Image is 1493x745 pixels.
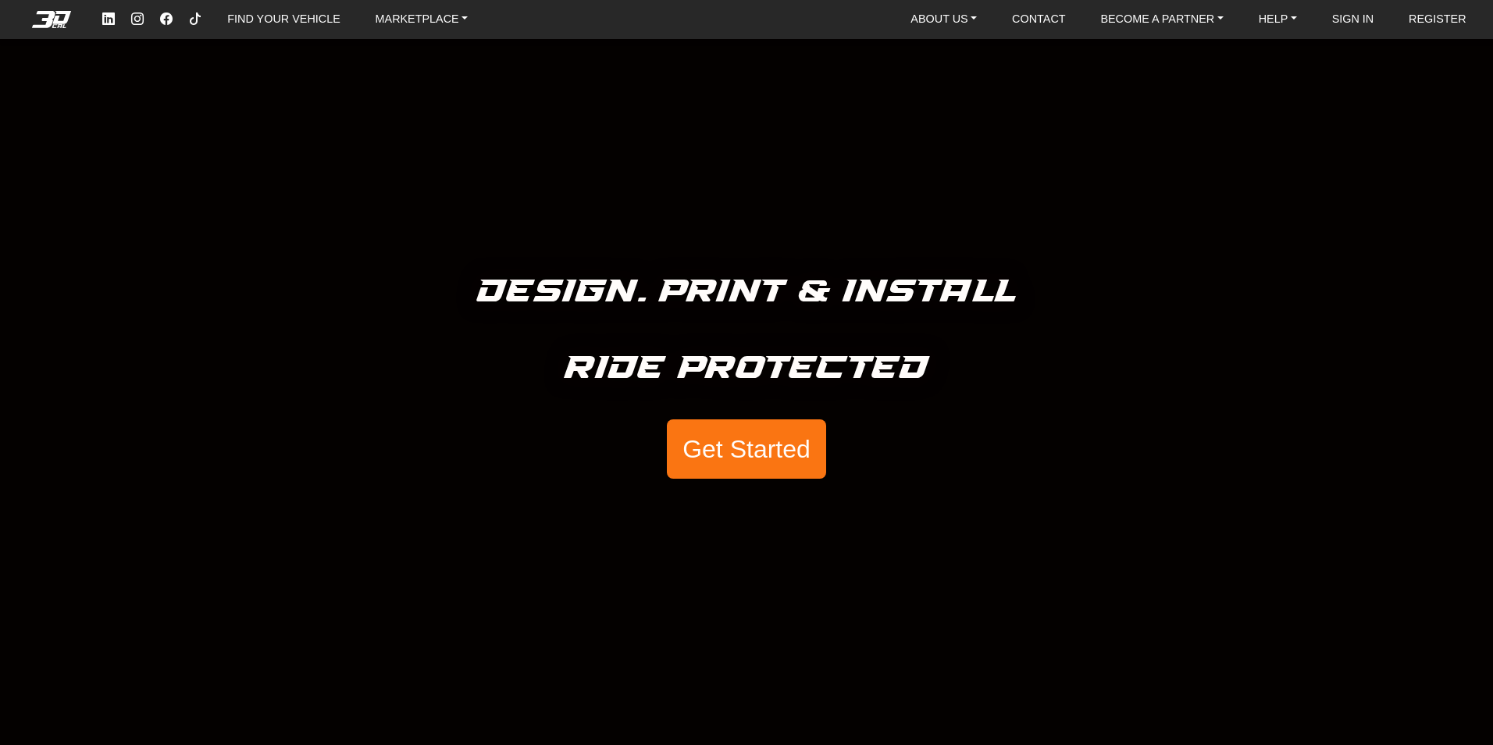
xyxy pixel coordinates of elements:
button: Get Started [667,419,826,479]
a: ABOUT US [904,7,983,31]
h5: Design. Print & Install [477,266,1017,318]
a: FIND YOUR VEHICLE [221,7,346,31]
a: HELP [1252,7,1303,31]
a: REGISTER [1402,7,1473,31]
a: MARKETPLACE [369,7,475,31]
a: BECOME A PARTNER [1094,7,1229,31]
h5: Ride Protected [565,343,929,394]
a: SIGN IN [1326,7,1381,31]
a: CONTACT [1006,7,1071,31]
